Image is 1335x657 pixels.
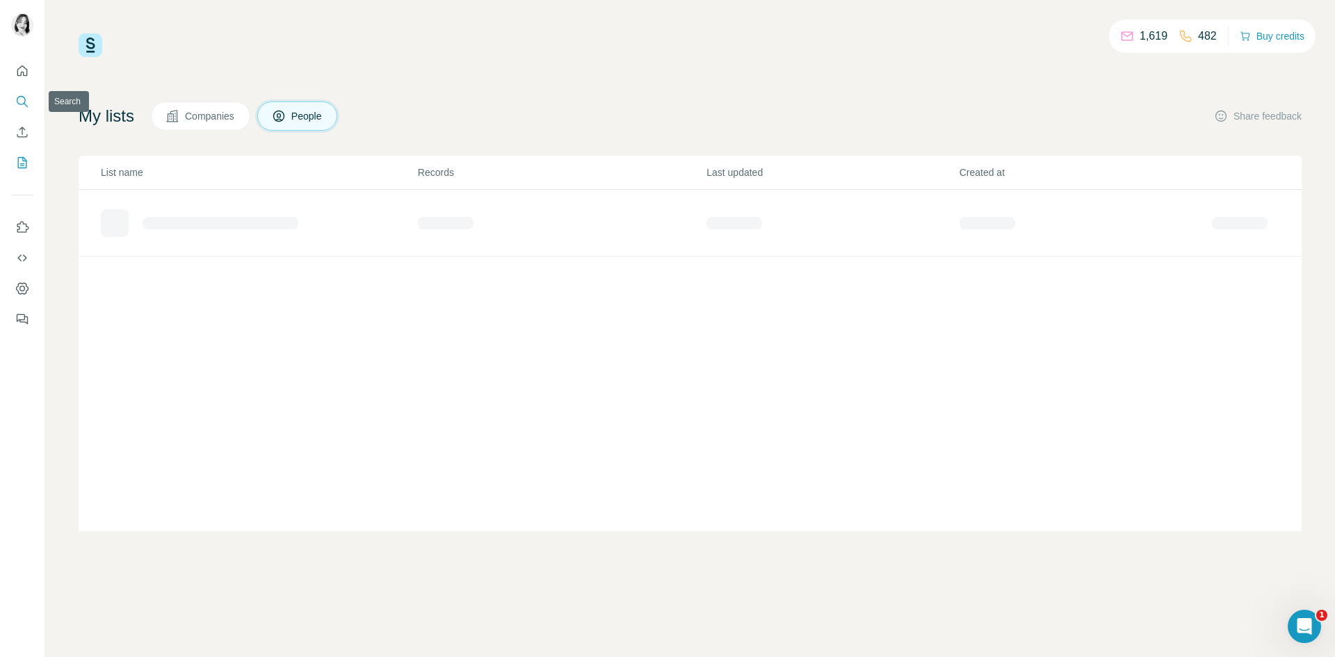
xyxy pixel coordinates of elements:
span: People [291,109,323,123]
img: Surfe Logo [79,33,102,57]
button: Quick start [11,58,33,83]
p: Created at [960,165,1211,179]
button: My lists [11,150,33,175]
span: Companies [185,109,236,123]
button: Enrich CSV [11,120,33,145]
iframe: Intercom live chat [1288,610,1321,643]
button: Dashboard [11,276,33,301]
p: 482 [1198,28,1217,44]
p: 1,619 [1140,28,1167,44]
p: Last updated [706,165,957,179]
button: Buy credits [1240,26,1304,46]
img: Avatar [11,14,33,36]
p: List name [101,165,416,179]
h4: My lists [79,105,134,127]
button: Feedback [11,307,33,332]
button: Share feedback [1214,109,1302,123]
button: Use Surfe on LinkedIn [11,215,33,240]
button: Use Surfe API [11,245,33,270]
button: Search [11,89,33,114]
span: 1 [1316,610,1327,621]
p: Records [418,165,705,179]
